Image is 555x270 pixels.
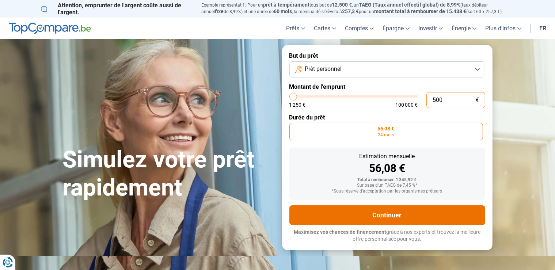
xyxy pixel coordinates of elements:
[535,18,551,39] a: fr
[481,18,526,39] a: Plus d'infos
[476,97,479,103] span: €
[342,8,359,14] span: 257,3 €
[289,61,485,77] button: Prêt personnel
[215,8,224,14] span: fixe
[447,18,481,39] a: Énergie
[202,2,514,15] p: Exemple représentatif : Pour un tous but de , un (taux débiteur annuel de 8,99%) et une durée de ...
[378,18,414,39] a: Épargne
[305,65,342,73] span: Prêt personnel
[378,126,395,131] span: 56,08 €
[289,102,306,107] span: 1 250 €
[289,205,485,225] button: Continuer
[359,2,461,8] span: TAEG (Taux annuel effectif global) de 8,99%
[309,18,341,39] a: Cartes
[289,229,485,243] p: grâce à nos experts et trouvez la meilleure offre personnalisée pour vous.
[295,163,479,174] div: 56,08 €
[295,183,479,188] div: Sur base d'un TAEG de 7,45 %*
[289,114,485,121] label: Durée du prêt
[295,178,479,183] div: Total à rembourser: 1 345,92 €
[274,8,292,14] span: 60 mois
[289,83,485,90] label: Montant de l'emprunt
[414,18,447,39] a: Investir
[332,2,352,8] span: 12.500 €
[295,153,479,159] div: Estimation mensuelle
[378,133,394,137] span: 24 mois
[295,189,479,194] div: *Sous réserve d'acceptation par les organismes prêteurs
[294,229,386,235] span: Maximisez vos chances de financement
[282,18,309,39] a: Prêts
[263,2,310,8] span: prêt à tempérament
[9,23,91,34] img: TopCompare
[289,52,485,59] label: But du prêt
[341,18,378,39] a: Comptes
[375,8,467,14] span: montant total à rembourser de 15.438 €
[41,2,193,16] p: Attention, emprunter de l'argent coûte aussi de l'argent.
[395,102,418,107] span: 100 000 €
[63,146,273,202] h1: Simulez votre prêt rapidement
